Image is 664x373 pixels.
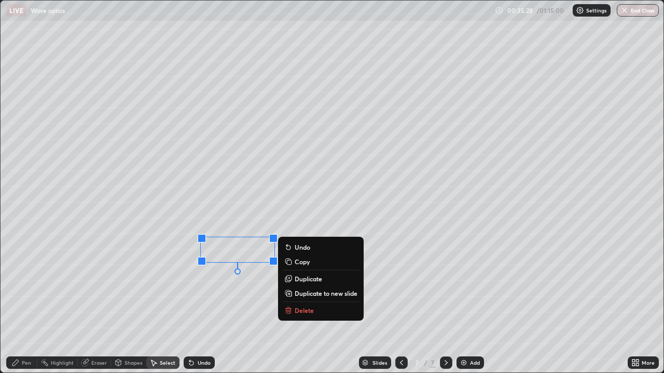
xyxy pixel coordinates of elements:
div: Eraser [91,360,107,365]
p: Copy [295,257,310,266]
div: 7 [412,360,422,366]
div: Highlight [51,360,74,365]
img: end-class-cross [620,6,629,15]
p: Duplicate [295,275,322,283]
div: Pen [22,360,31,365]
div: More [642,360,655,365]
div: 7 [430,358,436,367]
p: LIVE [9,6,23,15]
button: Duplicate [282,272,359,285]
button: Duplicate to new slide [282,287,359,299]
p: Wave optics [31,6,65,15]
button: Delete [282,304,359,317]
div: Shapes [125,360,142,365]
img: add-slide-button [460,358,468,367]
button: Copy [282,255,359,268]
p: Undo [295,243,310,251]
div: Slides [372,360,387,365]
button: Undo [282,241,359,253]
div: Undo [198,360,211,365]
div: Add [470,360,480,365]
p: Settings [586,8,606,13]
p: Delete [295,306,314,314]
img: class-settings-icons [576,6,584,15]
button: End Class [617,4,659,17]
div: / [424,360,427,366]
div: Select [160,360,175,365]
p: Duplicate to new slide [295,289,357,297]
